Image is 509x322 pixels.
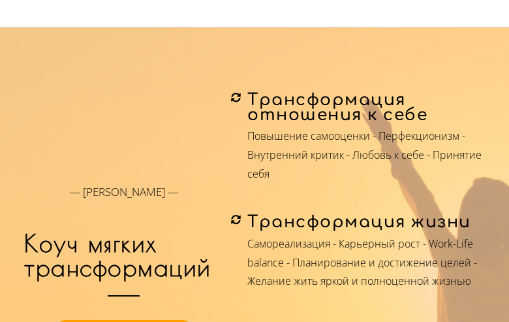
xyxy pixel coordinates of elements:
span: Трансформация отношения к себе [247,91,427,124]
p: Повышение самооценки - Перфекционизм - Внутренний критик - Любовь к себе - Принятие себя [247,127,493,183]
span: Трансформация жизни [247,213,471,231]
h3: Коуч мягких трансформаций [24,231,239,280]
p: — [PERSON_NAME] — [16,183,231,201]
p: Самореализация - Карьерный рост - Work-Life balance - Планирование и достижение целей - Желание ж... [247,234,493,291]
